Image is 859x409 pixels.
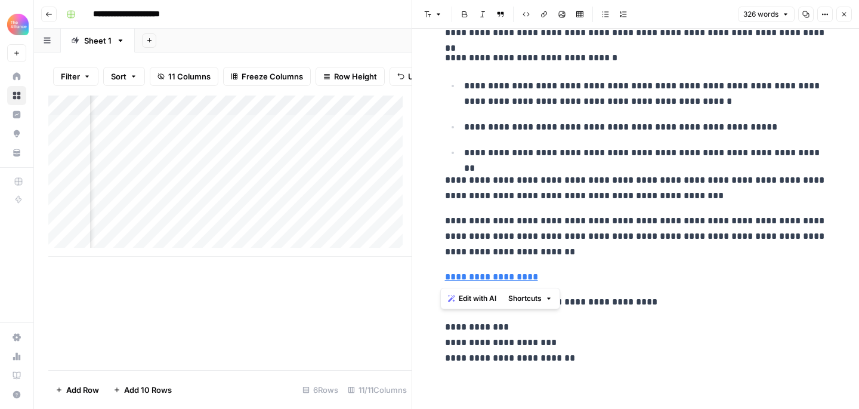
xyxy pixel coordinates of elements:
[150,67,218,86] button: 11 Columns
[298,380,343,399] div: 6 Rows
[443,291,501,306] button: Edit with AI
[334,70,377,82] span: Row Height
[7,385,26,404] button: Help + Support
[7,124,26,143] a: Opportunities
[743,9,778,20] span: 326 words
[124,384,172,396] span: Add 10 Rows
[508,293,542,304] span: Shortcuts
[7,366,26,385] a: Learning Hub
[7,86,26,105] a: Browse
[61,70,80,82] span: Filter
[7,143,26,162] a: Your Data
[106,380,179,399] button: Add 10 Rows
[7,67,26,86] a: Home
[738,7,795,22] button: 326 words
[223,67,311,86] button: Freeze Columns
[7,328,26,347] a: Settings
[390,67,436,86] button: Undo
[503,291,557,306] button: Shortcuts
[168,70,211,82] span: 11 Columns
[111,70,126,82] span: Sort
[343,380,412,399] div: 11/11 Columns
[103,67,145,86] button: Sort
[61,29,135,53] a: Sheet 1
[7,14,29,35] img: Alliance Logo
[66,384,99,396] span: Add Row
[48,380,106,399] button: Add Row
[7,10,26,39] button: Workspace: Alliance
[316,67,385,86] button: Row Height
[7,347,26,366] a: Usage
[7,105,26,124] a: Insights
[242,70,303,82] span: Freeze Columns
[459,293,496,304] span: Edit with AI
[84,35,112,47] div: Sheet 1
[53,67,98,86] button: Filter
